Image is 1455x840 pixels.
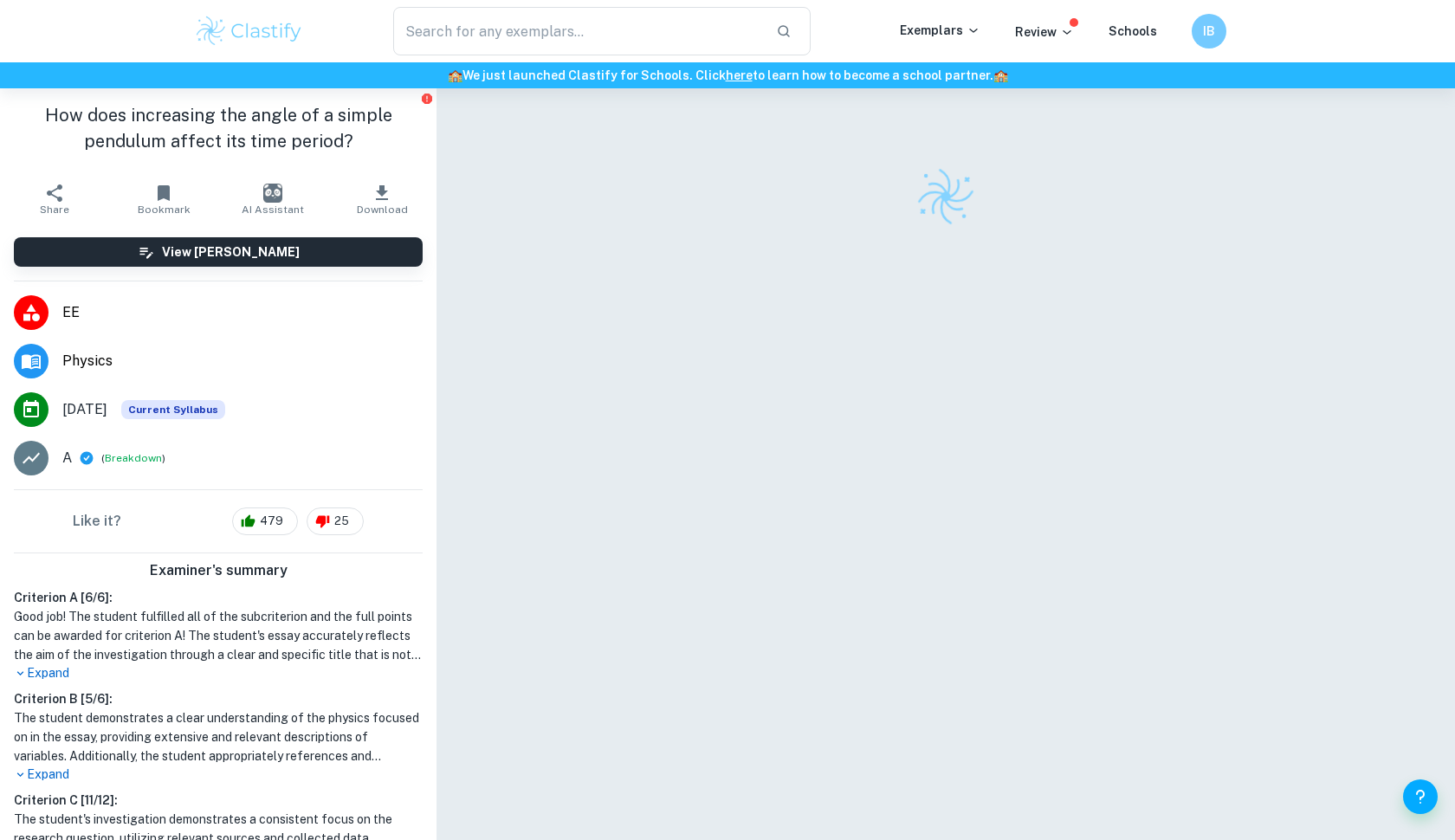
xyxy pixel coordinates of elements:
p: Expand [14,766,423,784]
h6: Criterion A [ 6 / 6 ]: [14,588,423,607]
h6: Examiner's summary [7,560,430,581]
span: Current Syllabus [121,400,225,419]
img: Clastify logo [194,14,304,48]
div: 25 [307,507,364,535]
h6: Criterion B [ 5 / 6 ]: [14,689,423,708]
img: AI Assistant [263,184,282,203]
p: Expand [14,664,423,682]
button: Help and Feedback [1403,779,1438,814]
span: AI Assistant [242,204,304,216]
span: 🏫 [448,68,462,82]
span: Share [40,204,69,216]
h1: Good job! The student fulfilled all of the subcriterion and the full points can be awarded for cr... [14,607,423,664]
img: Clastify logo [913,164,979,229]
span: 25 [325,513,359,530]
h6: IB [1200,22,1219,41]
div: 479 [232,507,298,535]
button: View [PERSON_NAME] [14,237,423,267]
h6: Criterion C [ 11 / 12 ]: [14,791,423,810]
input: Search for any exemplars... [393,7,762,55]
h6: View [PERSON_NAME] [162,242,300,262]
span: EE [62,302,423,323]
p: Review [1015,23,1074,42]
h1: The student demonstrates a clear understanding of the physics focused on in the essay, providing ... [14,708,423,766]
button: IB [1192,14,1226,48]
span: Physics [62,351,423,372]
button: Breakdown [105,450,162,466]
button: Bookmark [109,175,218,223]
span: Bookmark [138,204,191,216]
button: Report issue [420,92,433,105]
button: AI Assistant [218,175,327,223]
p: Exemplars [900,21,980,40]
span: [DATE] [62,399,107,420]
h6: We just launched Clastify for Schools. Click to learn how to become a school partner. [3,66,1452,85]
button: Download [327,175,436,223]
span: Download [357,204,408,216]
h1: How does increasing the angle of a simple pendulum affect its time period? [14,102,423,154]
h6: Like it? [73,511,121,532]
a: Schools [1109,24,1157,38]
div: This exemplar is based on the current syllabus. Feel free to refer to it for inspiration/ideas wh... [121,400,225,419]
a: here [726,68,753,82]
p: A [62,448,72,468]
span: 🏫 [993,68,1008,82]
span: ( ) [101,450,165,467]
span: 479 [250,513,293,530]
